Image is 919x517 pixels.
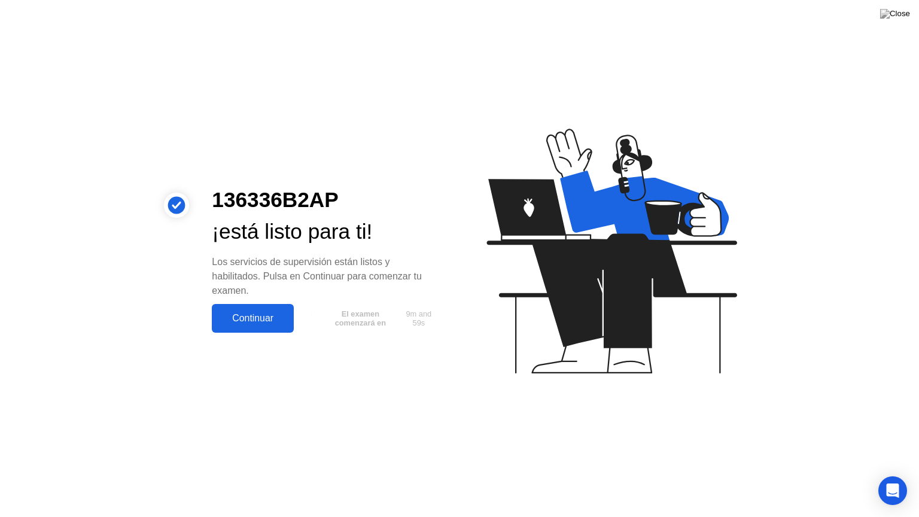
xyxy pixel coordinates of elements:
button: El examen comenzará en9m and 59s [300,307,440,330]
img: Close [880,9,910,19]
div: Continuar [215,313,290,324]
span: 9m and 59s [401,309,436,327]
div: 136336B2AP [212,184,440,216]
div: Los servicios de supervisión están listos y habilitados. Pulsa en Continuar para comenzar tu examen. [212,255,440,298]
div: ¡está listo para ti! [212,216,440,248]
button: Continuar [212,304,294,333]
div: Open Intercom Messenger [878,476,907,505]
